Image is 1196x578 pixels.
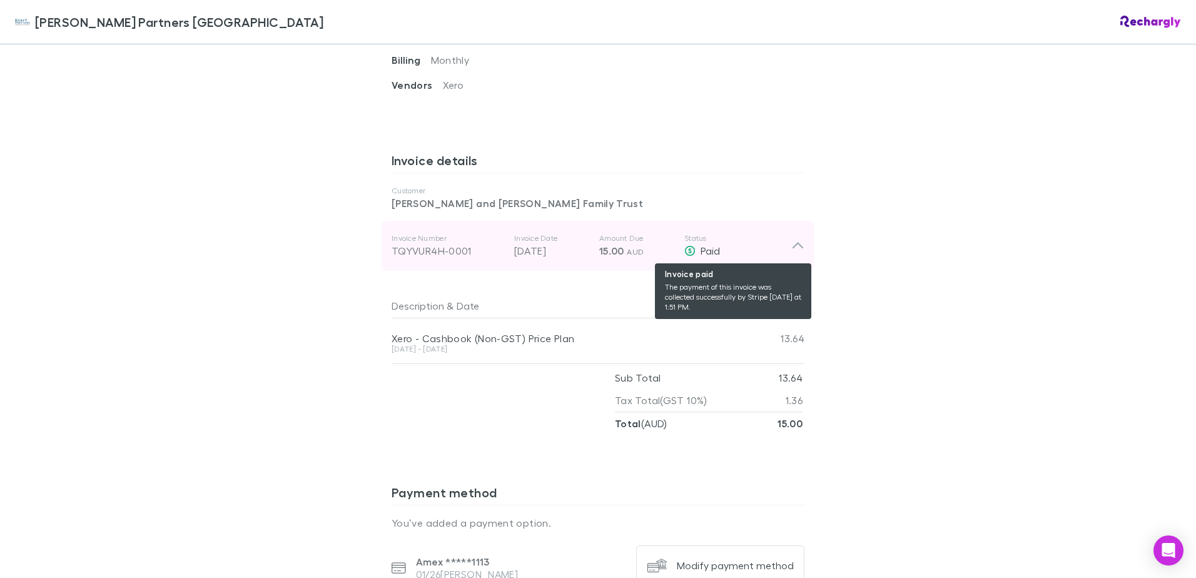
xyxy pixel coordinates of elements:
[443,79,464,91] span: Xero
[615,412,667,435] p: ( AUD )
[684,233,791,243] p: Status
[392,79,443,91] span: Vendors
[729,318,804,358] div: 13.64
[514,233,589,243] p: Invoice Date
[392,243,504,258] div: TQYVUR4H-0001
[647,555,667,575] img: Modify payment method's Logo
[431,54,470,66] span: Monthly
[392,515,804,530] p: You’ve added a payment option.
[627,247,644,256] span: AUD
[392,332,729,345] div: Xero - Cashbook (Non-GST) Price Plan
[778,417,803,430] strong: 15.00
[392,485,804,505] h3: Payment method
[382,221,814,271] div: Invoice NumberTQYVUR4H-0001Invoice Date[DATE]Amount Due15.00 AUDStatus
[779,367,803,389] p: 13.64
[392,293,444,318] button: Description
[615,367,661,389] p: Sub Total
[392,293,724,318] div: &
[392,186,804,196] p: Customer
[392,345,729,353] div: [DATE] - [DATE]
[615,417,641,430] strong: Total
[615,389,707,412] p: Tax Total (GST 10%)
[514,243,589,258] p: [DATE]
[392,54,431,66] span: Billing
[1120,16,1181,28] img: Rechargly Logo
[457,293,479,318] button: Date
[599,233,674,243] p: Amount Due
[1153,535,1183,565] div: Open Intercom Messenger
[701,245,720,256] span: Paid
[392,233,504,243] p: Invoice Number
[392,153,804,173] h3: Invoice details
[677,559,794,572] div: Modify payment method
[392,196,804,211] p: [PERSON_NAME] and [PERSON_NAME] Family Trust
[15,14,30,29] img: Kelly Partners Northern Beaches's Logo
[786,389,803,412] p: 1.36
[599,245,624,257] span: 15.00
[35,13,323,31] span: [PERSON_NAME] Partners [GEOGRAPHIC_DATA]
